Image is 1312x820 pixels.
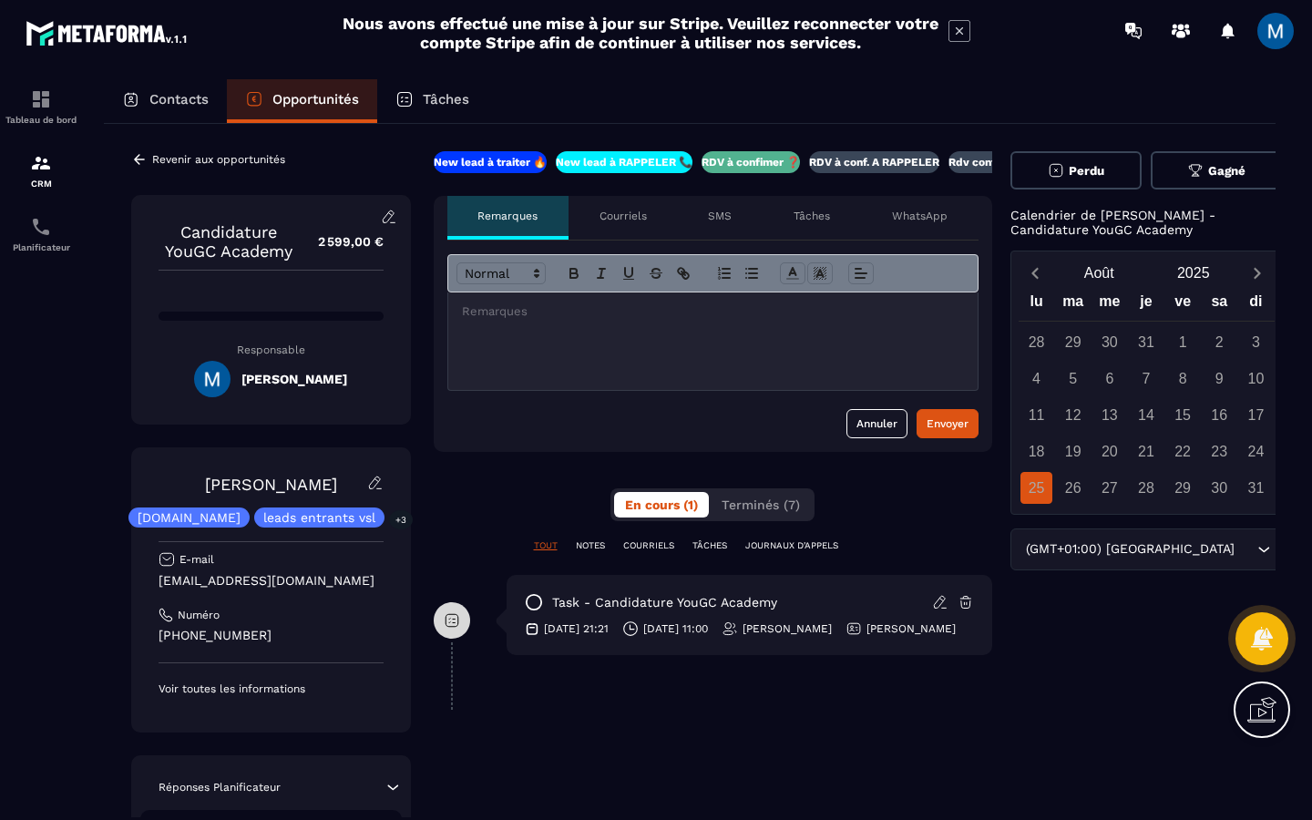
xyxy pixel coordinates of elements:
div: ma [1055,289,1092,321]
div: Calendar wrapper [1019,289,1275,504]
p: Tableau de bord [5,115,77,125]
button: Envoyer [917,409,979,438]
h5: [PERSON_NAME] [241,372,347,386]
span: Terminés (7) [722,497,800,512]
div: 15 [1167,399,1199,431]
div: 17 [1240,399,1272,431]
p: Planificateur [5,242,77,252]
div: 20 [1093,436,1125,467]
p: Revenir aux opportunités [152,153,285,166]
button: En cours (1) [614,492,709,518]
button: Perdu [1010,151,1143,190]
div: 28 [1020,326,1052,358]
p: E-mail [179,552,214,567]
div: 24 [1240,436,1272,467]
div: sa [1201,289,1237,321]
div: 23 [1204,436,1235,467]
div: 1 [1167,326,1199,358]
a: Tâches [377,79,487,123]
p: Réponses Planificateur [159,780,281,794]
p: task - Candidature YouGC Academy [552,594,777,611]
p: [PHONE_NUMBER] [159,627,384,644]
div: 13 [1093,399,1125,431]
button: Annuler [846,409,907,438]
div: 2 [1204,326,1235,358]
div: 10 [1240,363,1272,395]
div: di [1237,289,1274,321]
button: Previous month [1019,261,1052,285]
span: Gagné [1208,164,1245,178]
p: Opportunités [272,91,359,108]
div: me [1092,289,1128,321]
div: 25 [1020,472,1052,504]
div: 29 [1057,326,1089,358]
p: [EMAIL_ADDRESS][DOMAIN_NAME] [159,572,384,589]
p: WhatsApp [892,209,948,223]
img: formation [30,88,52,110]
div: 30 [1204,472,1235,504]
div: ve [1164,289,1201,321]
div: je [1128,289,1164,321]
p: TOUT [534,539,558,552]
p: Calendrier de [PERSON_NAME] - Candidature YouGC Academy [1010,208,1283,237]
p: Tâches [423,91,469,108]
button: Gagné [1151,151,1283,190]
p: [DATE] 21:21 [544,621,609,636]
div: Search for option [1010,528,1283,570]
a: Opportunités [227,79,377,123]
p: 2 599,00 € [300,224,384,260]
div: Calendar days [1019,326,1275,504]
p: NOTES [576,539,605,552]
div: 6 [1093,363,1125,395]
p: SMS [708,209,732,223]
div: 5 [1057,363,1089,395]
p: Rdv confirmé ✅ [948,155,1036,169]
p: Candidature YouGC Academy [159,222,300,261]
p: [PERSON_NAME] [743,621,832,636]
p: Numéro [178,608,220,622]
div: 14 [1130,399,1162,431]
p: [DOMAIN_NAME] [138,511,241,524]
p: JOURNAUX D'APPELS [745,539,838,552]
h2: Nous avons effectué une mise à jour sur Stripe. Veuillez reconnecter votre compte Stripe afin de ... [342,14,939,52]
p: RDV à confimer ❓ [702,155,800,169]
p: [PERSON_NAME] [866,621,956,636]
button: Open years overlay [1146,257,1241,289]
p: COURRIELS [623,539,674,552]
div: 12 [1057,399,1089,431]
img: scheduler [30,216,52,238]
p: Tâches [794,209,830,223]
p: RDV à conf. A RAPPELER [809,155,939,169]
a: Contacts [104,79,227,123]
p: New lead à RAPPELER 📞 [556,155,692,169]
p: TÂCHES [692,539,727,552]
div: 28 [1130,472,1162,504]
p: Contacts [149,91,209,108]
p: New lead à traiter 🔥 [434,155,547,169]
span: (GMT+01:00) [GEOGRAPHIC_DATA] [1022,539,1239,559]
span: En cours (1) [625,497,698,512]
img: logo [26,16,190,49]
div: 29 [1167,472,1199,504]
div: 30 [1093,326,1125,358]
p: Courriels [600,209,647,223]
div: 11 [1020,399,1052,431]
p: leads entrants vsl [263,511,375,524]
p: Remarques [477,209,538,223]
div: 31 [1130,326,1162,358]
button: Terminés (7) [711,492,811,518]
div: 18 [1020,436,1052,467]
div: 31 [1240,472,1272,504]
input: Search for option [1239,539,1253,559]
p: Voir toutes les informations [159,682,384,696]
div: lu [1019,289,1055,321]
div: Envoyer [927,415,969,433]
a: [PERSON_NAME] [205,475,337,494]
p: CRM [5,179,77,189]
div: 9 [1204,363,1235,395]
a: schedulerschedulerPlanificateur [5,202,77,266]
div: 4 [1020,363,1052,395]
div: 16 [1204,399,1235,431]
div: 27 [1093,472,1125,504]
p: Responsable [159,343,384,356]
